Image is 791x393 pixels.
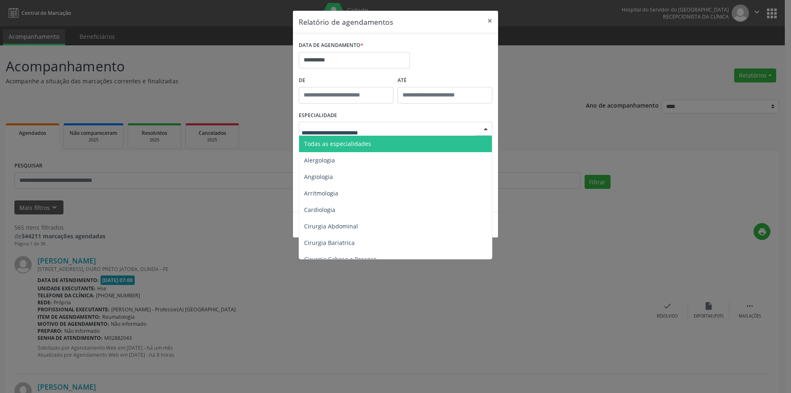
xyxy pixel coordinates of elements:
[304,206,335,214] span: Cardiologia
[299,109,337,122] label: ESPECIALIDADE
[398,74,492,87] label: ATÉ
[299,16,393,27] h5: Relatório de agendamentos
[482,11,498,31] button: Close
[304,222,358,230] span: Cirurgia Abdominal
[304,239,355,247] span: Cirurgia Bariatrica
[304,189,338,197] span: Arritmologia
[304,173,333,181] span: Angiologia
[304,140,371,148] span: Todas as especialidades
[304,156,335,164] span: Alergologia
[299,39,363,52] label: DATA DE AGENDAMENTO
[299,74,393,87] label: De
[304,255,377,263] span: Cirurgia Cabeça e Pescoço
